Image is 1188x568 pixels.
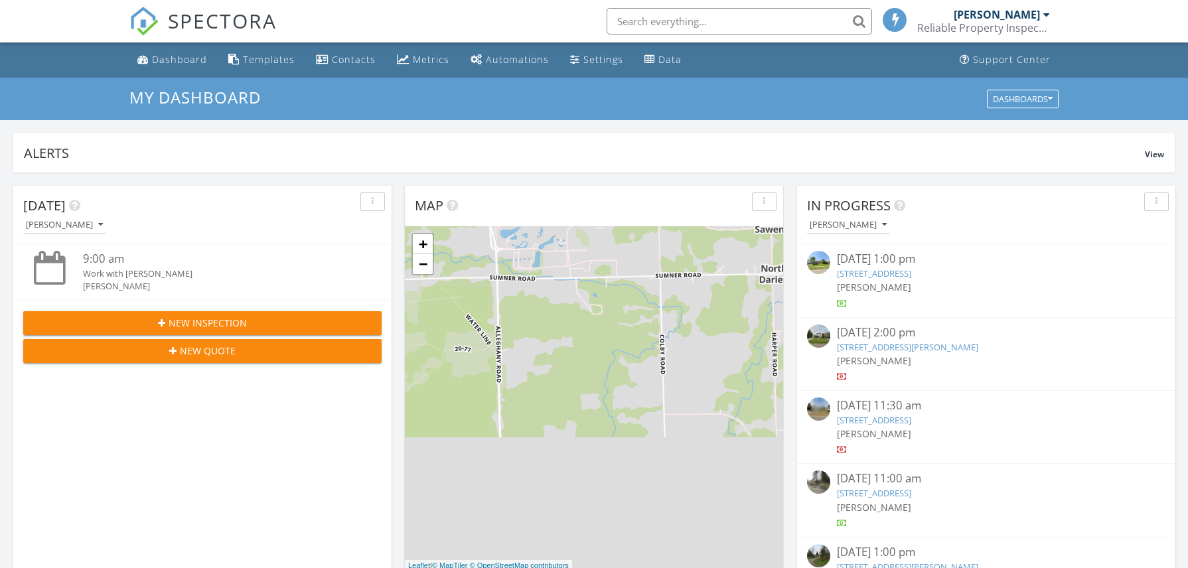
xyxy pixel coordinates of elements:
[565,48,629,72] a: Settings
[24,144,1145,162] div: Alerts
[973,53,1051,66] div: Support Center
[837,427,911,440] span: [PERSON_NAME]
[837,324,1136,341] div: [DATE] 2:00 pm
[152,53,207,66] div: Dashboard
[23,339,382,363] button: New Quote
[169,316,247,330] span: New Inspection
[807,216,889,234] button: [PERSON_NAME]
[639,48,687,72] a: Data
[917,21,1050,35] div: Reliable Property Inspections of WNY, LLC
[332,53,376,66] div: Contacts
[23,196,66,214] span: [DATE]
[83,251,352,267] div: 9:00 am
[465,48,554,72] a: Automations (Basic)
[837,487,911,499] a: [STREET_ADDRESS]
[607,8,872,35] input: Search everything...
[837,281,911,293] span: [PERSON_NAME]
[807,196,891,214] span: In Progress
[807,251,1165,310] a: [DATE] 1:00 pm [STREET_ADDRESS] [PERSON_NAME]
[807,397,1165,457] a: [DATE] 11:30 am [STREET_ADDRESS] [PERSON_NAME]
[837,251,1136,267] div: [DATE] 1:00 pm
[658,53,682,66] div: Data
[168,7,277,35] span: SPECTORA
[392,48,455,72] a: Metrics
[415,196,443,214] span: Map
[129,86,261,108] span: My Dashboard
[129,18,277,46] a: SPECTORA
[807,470,830,494] img: streetview
[807,324,1165,384] a: [DATE] 2:00 pm [STREET_ADDRESS][PERSON_NAME] [PERSON_NAME]
[987,90,1059,108] button: Dashboards
[83,280,352,293] div: [PERSON_NAME]
[810,220,887,230] div: [PERSON_NAME]
[23,216,106,234] button: [PERSON_NAME]
[837,544,1136,561] div: [DATE] 1:00 pm
[83,267,352,280] div: Work with [PERSON_NAME]
[26,220,103,230] div: [PERSON_NAME]
[23,311,382,335] button: New Inspection
[243,53,295,66] div: Templates
[807,470,1165,530] a: [DATE] 11:00 am [STREET_ADDRESS] [PERSON_NAME]
[837,501,911,514] span: [PERSON_NAME]
[837,470,1136,487] div: [DATE] 11:00 am
[129,7,159,36] img: The Best Home Inspection Software - Spectora
[807,397,830,421] img: streetview
[837,414,911,426] a: [STREET_ADDRESS]
[223,48,300,72] a: Templates
[807,251,830,274] img: streetview
[180,344,236,358] span: New Quote
[837,267,911,279] a: [STREET_ADDRESS]
[954,48,1056,72] a: Support Center
[413,53,449,66] div: Metrics
[1145,149,1164,160] span: View
[413,234,433,254] a: Zoom in
[413,254,433,274] a: Zoom out
[837,354,911,367] span: [PERSON_NAME]
[837,341,978,353] a: [STREET_ADDRESS][PERSON_NAME]
[311,48,381,72] a: Contacts
[807,544,830,567] img: streetview
[993,94,1053,104] div: Dashboards
[954,8,1040,21] div: [PERSON_NAME]
[132,48,212,72] a: Dashboard
[583,53,623,66] div: Settings
[807,324,830,348] img: streetview
[486,53,549,66] div: Automations
[837,397,1136,414] div: [DATE] 11:30 am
